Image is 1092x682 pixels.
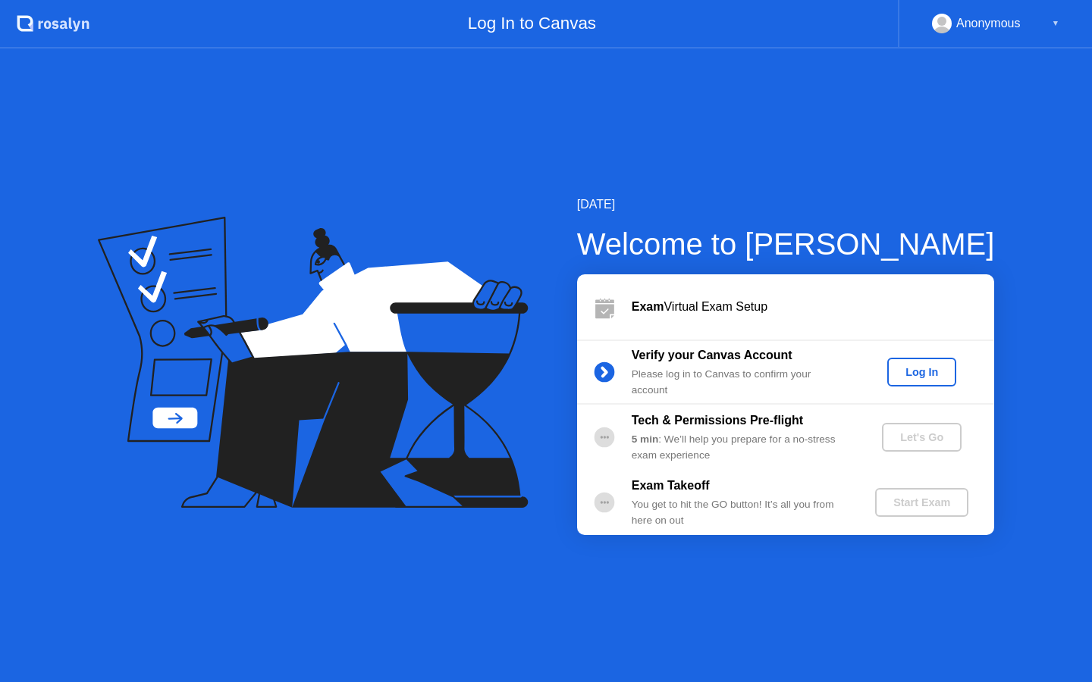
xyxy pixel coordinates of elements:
div: ▼ [1052,14,1059,33]
div: Virtual Exam Setup [632,298,994,316]
b: Tech & Permissions Pre-flight [632,414,803,427]
b: Exam Takeoff [632,479,710,492]
div: Log In [893,366,950,378]
div: [DATE] [577,196,995,214]
button: Log In [887,358,956,386]
b: Exam [632,300,664,313]
div: Anonymous [956,14,1021,33]
b: 5 min [632,433,659,445]
div: Please log in to Canvas to confirm your account [632,367,850,398]
button: Let's Go [882,423,962,452]
button: Start Exam [875,488,968,517]
div: Start Exam [881,496,962,508]
div: Welcome to [PERSON_NAME] [577,221,995,267]
b: Verify your Canvas Account [632,349,792,361]
div: Let's Go [888,431,955,443]
div: You get to hit the GO button! It’s all you from here on out [632,497,850,528]
div: : We’ll help you prepare for a no-stress exam experience [632,432,850,463]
